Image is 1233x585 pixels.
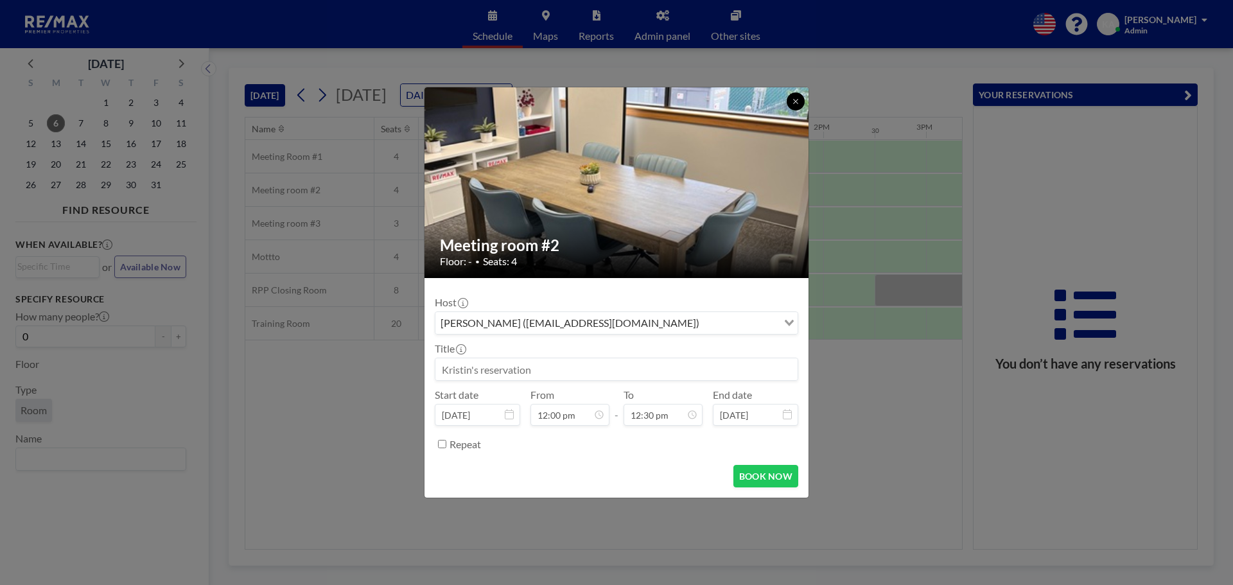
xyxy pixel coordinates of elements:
[475,257,480,266] span: •
[440,255,472,268] span: Floor: -
[615,393,618,421] span: -
[483,255,517,268] span: Seats: 4
[733,465,798,487] button: BOOK NOW
[713,389,752,401] label: End date
[440,236,794,255] h2: Meeting room #2
[438,315,702,331] span: [PERSON_NAME] ([EMAIL_ADDRESS][DOMAIN_NAME])
[435,342,465,355] label: Title
[435,312,798,334] div: Search for option
[435,296,467,309] label: Host
[624,389,634,401] label: To
[435,358,798,380] input: Kristin's reservation
[703,315,776,331] input: Search for option
[530,389,554,401] label: From
[450,438,481,451] label: Repeat
[435,389,478,401] label: Start date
